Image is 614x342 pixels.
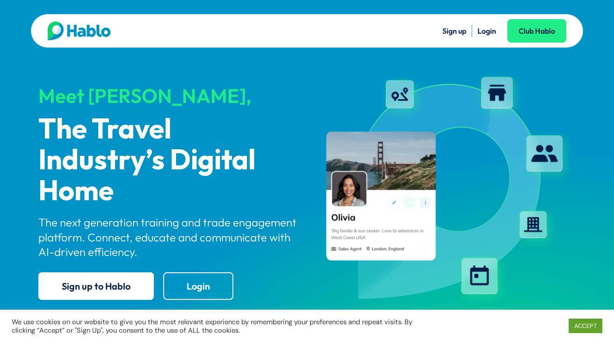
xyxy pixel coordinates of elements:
[442,26,466,36] a: Sign up
[38,85,299,107] div: Meet [PERSON_NAME],
[38,115,299,207] p: The Travel Industry’s Digital Home
[12,318,425,335] div: We use cookies on our website to give you the most relevant experience by remembering your prefer...
[477,26,496,36] a: Login
[38,272,154,300] a: Sign up to Hablo
[163,272,233,300] a: Login
[507,19,566,43] a: Club Hablo
[315,69,576,308] img: hablo-profile-image
[48,22,111,40] img: Hablo logo main 2
[38,215,299,259] p: The next generation training and trade engagement platform. Connect, educate and communicate with...
[569,319,602,333] a: ACCEPT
